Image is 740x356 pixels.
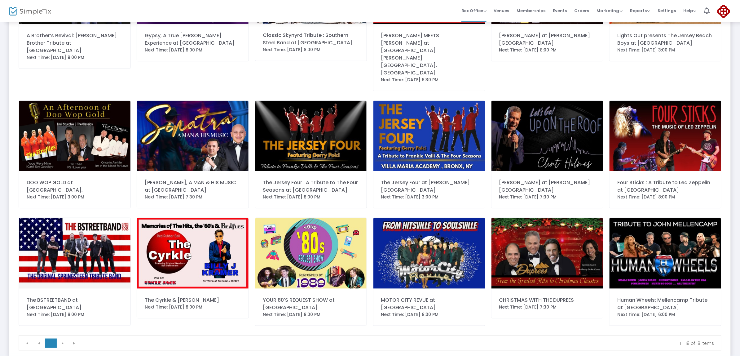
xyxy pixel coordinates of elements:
[45,339,57,348] span: Page 1
[553,3,567,19] span: Events
[263,311,359,318] div: Next Time: [DATE] 8:00 PM
[19,101,130,171] img: DOOWOPDREWOCT5FACEBOOKCOVERBANNER1.jpg
[517,3,546,19] span: Memberships
[373,101,485,171] img: JERSEY4VILLASIMPLETIX.jpg
[263,179,359,194] div: The Jersey Four : A Tribute to The Four Seasons at [GEOGRAPHIC_DATA]
[263,296,359,311] div: YOUR 80'S REQUEST SHOW at [GEOGRAPHIC_DATA]
[263,47,359,53] div: Next Time: [DATE] 8:00 PM
[381,179,477,194] div: The Jersey Four at [PERSON_NAME][GEOGRAPHIC_DATA]
[617,311,713,318] div: Next Time: [DATE] 6:00 PM
[255,101,367,171] img: JERSEY4SIMPLETIXSQUARE.jpg
[491,218,603,288] img: 638886353090030551DUPREESCHRISTMASDREWSIMPLETIX.jpg
[255,218,367,288] img: 80sREQUESTSHOW.jpg
[575,3,589,19] span: Orders
[27,32,123,54] div: A Brother’s Revival: [PERSON_NAME] Brother Tribute at [GEOGRAPHIC_DATA]
[373,218,485,288] img: MOTORCITYsimpletixsquare.jpg
[263,194,359,200] div: Next Time: [DATE] 8:00 PM
[499,47,595,53] div: Next Time: [DATE] 8:00 PM
[499,194,595,200] div: Next Time: [DATE] 7:30 PM
[137,218,249,288] img: 638908047127981709THECYRKLEDREWsimpletix.jpg
[494,3,509,19] span: Venues
[617,179,713,194] div: Four Sticks : A Tribute to Led Zeppelin at [GEOGRAPHIC_DATA]
[137,101,249,171] img: 638887165645800952tix.jpg
[27,296,123,311] div: The BSTREETBAND at [GEOGRAPHIC_DATA]
[617,47,713,53] div: Next Time: [DATE] 3:00 PM
[381,32,477,77] div: [PERSON_NAME] MEETS [PERSON_NAME] at [GEOGRAPHIC_DATA][PERSON_NAME][GEOGRAPHIC_DATA], [GEOGRAPHIC...
[499,304,595,310] div: Next Time: [DATE] 7:30 PM
[491,101,603,171] img: Clint-Holmes-Lets-Go-Up-on-the-Roof.jpg
[145,296,241,304] div: The Cyrkle & [PERSON_NAME]
[145,32,241,47] div: Gypsy, A True [PERSON_NAME] Experience at [GEOGRAPHIC_DATA]
[263,32,359,47] div: Classic Skynyrd Tribute : Southern Steel Band at [GEOGRAPHIC_DATA]
[145,304,241,310] div: Next Time: [DATE] 8:00 PM
[27,179,123,194] div: DOO WOP GOLD at [GEOGRAPHIC_DATA],
[85,340,714,346] kendo-pager-info: 1 - 18 of 18 items
[499,32,595,47] div: [PERSON_NAME] at [PERSON_NAME][GEOGRAPHIC_DATA]
[145,47,241,53] div: Next Time: [DATE] 8:00 PM
[145,179,241,194] div: [PERSON_NAME], A MAN & HIS MUSIC at [GEOGRAPHIC_DATA]
[630,8,650,14] span: Reports
[617,194,713,200] div: Next Time: [DATE] 8:00 PM
[597,8,623,14] span: Marketing
[27,194,123,200] div: Next Time: [DATE] 3:00 PM
[27,311,123,318] div: Next Time: [DATE] 8:00 PM
[381,194,477,200] div: Next Time: [DATE] 3:00 PM
[19,218,130,288] img: BSTREETBANDsimpletixsquare.jpg
[381,296,477,311] div: MOTOR CITY REVUE at [GEOGRAPHIC_DATA]
[617,296,713,311] div: Human Wheels: Mellencamp Tribute at [GEOGRAPHIC_DATA]
[610,218,721,288] img: HUMANWHEELSsimpletixsquare.jpg
[381,77,477,83] div: Next Time: [DATE] 6:30 PM
[499,296,595,304] div: CHRISTMAS WITH THE DUPREES
[617,32,713,47] div: Lights Out presents The Jersey Beach Boys at [GEOGRAPHIC_DATA]
[610,101,721,171] img: 638883677356921464FOURSTICKSSIMPLETIX.jpg
[27,54,123,61] div: Next Time: [DATE] 9:00 PM
[499,179,595,194] div: [PERSON_NAME] at [PERSON_NAME][GEOGRAPHIC_DATA]
[145,194,241,200] div: Next Time: [DATE] 7:30 PM
[684,8,697,14] span: Help
[461,8,487,14] span: Box Office
[658,3,676,19] span: Settings
[381,311,477,318] div: Next Time: [DATE] 8:00 PM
